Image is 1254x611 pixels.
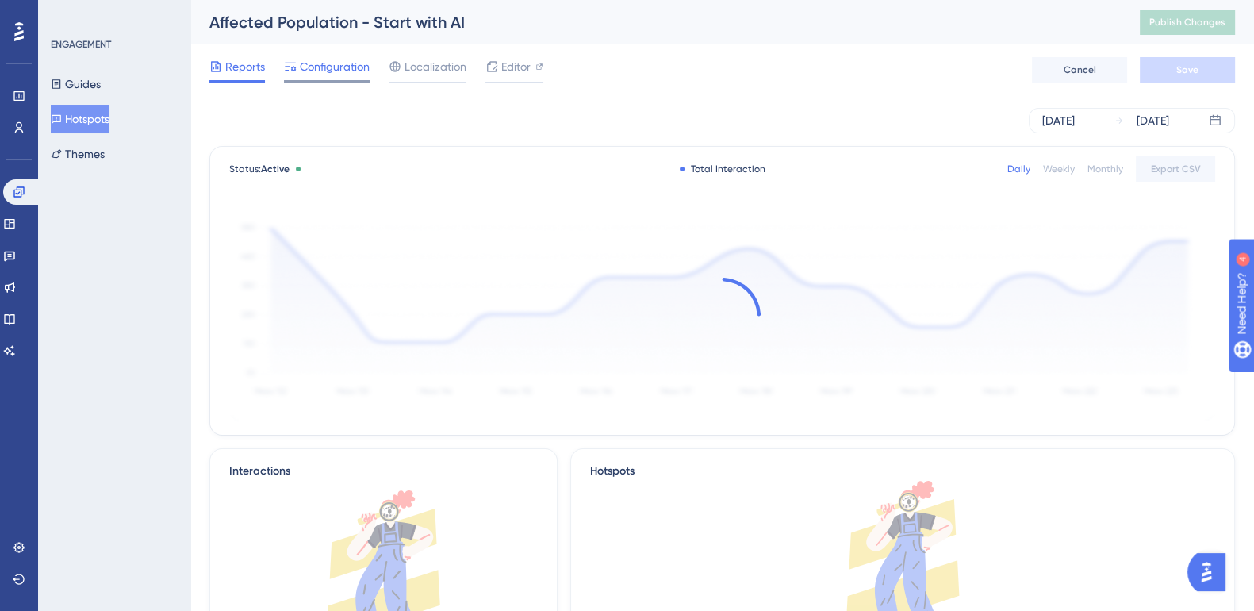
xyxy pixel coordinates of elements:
button: Hotspots [51,105,109,133]
div: Interactions [229,462,290,481]
button: Cancel [1032,57,1127,83]
span: Active [261,163,290,175]
span: Save [1176,63,1198,76]
span: Reports [225,57,265,76]
div: Hotspots [590,462,1215,481]
button: Export CSV [1136,156,1215,182]
span: Export CSV [1151,163,1201,175]
button: Themes [51,140,105,168]
span: Need Help? [37,4,99,23]
iframe: UserGuiding AI Assistant Launcher [1187,548,1235,596]
span: Publish Changes [1149,16,1225,29]
span: Editor [501,57,531,76]
div: Weekly [1043,163,1075,175]
div: ENGAGEMENT [51,38,111,51]
div: [DATE] [1137,111,1169,130]
span: Status: [229,163,290,175]
div: [DATE] [1042,111,1075,130]
button: Guides [51,70,101,98]
div: 4 [110,8,115,21]
div: Affected Population - Start with AI [209,11,1100,33]
div: Daily [1007,163,1030,175]
div: Monthly [1087,163,1123,175]
div: Total Interaction [680,163,765,175]
button: Publish Changes [1140,10,1235,35]
span: Localization [405,57,466,76]
span: Configuration [300,57,370,76]
span: Cancel [1064,63,1096,76]
button: Save [1140,57,1235,83]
